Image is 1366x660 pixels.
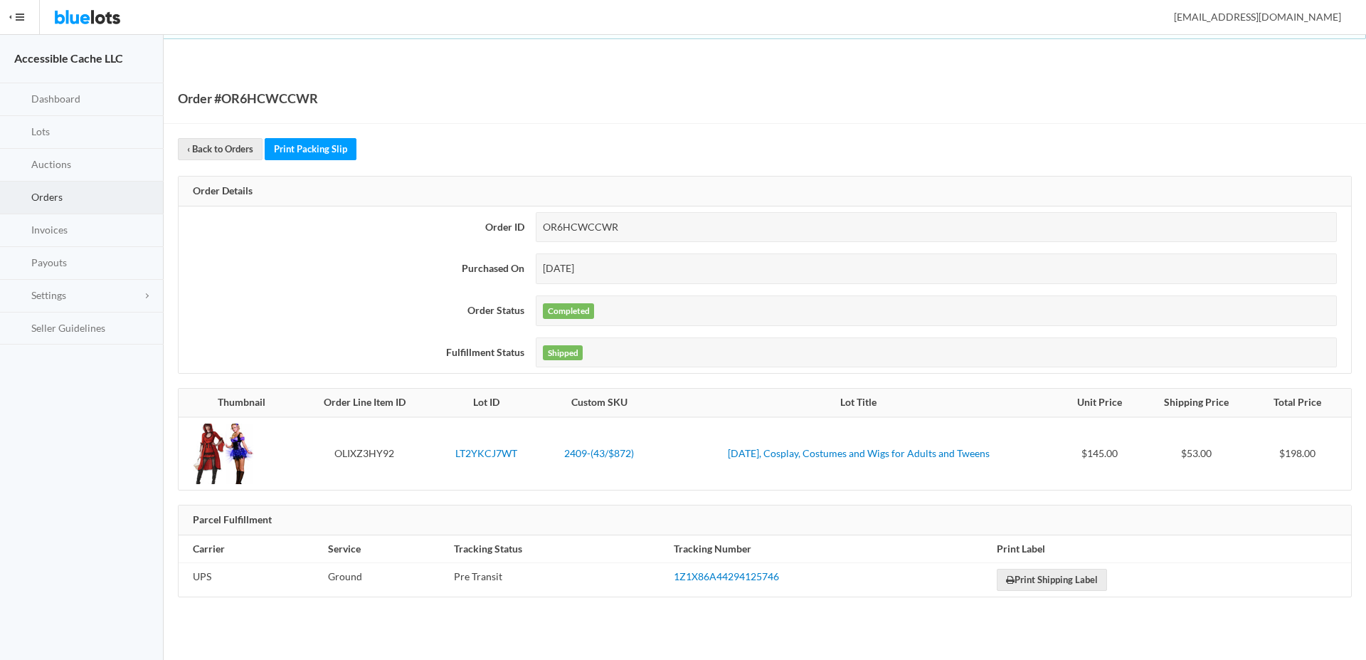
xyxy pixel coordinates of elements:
[12,93,26,107] ion-icon: speedometer
[1252,389,1351,417] th: Total Price
[543,303,594,319] label: Completed
[12,126,26,140] ion-icon: clipboard
[179,506,1351,535] div: Parcel Fulfillment
[12,322,26,335] ion-icon: list box
[12,192,26,205] ion-icon: cash
[179,177,1351,206] div: Order Details
[12,159,26,172] ion-icon: flash
[728,447,990,459] a: [DATE], Cosplay, Costumes and Wigs for Adults and Tweens
[31,158,71,170] span: Auctions
[179,290,530,332] th: Order Status
[31,224,68,236] span: Invoices
[179,535,322,563] th: Carrier
[536,212,1337,243] div: OR6HCWCCWR
[1252,417,1351,490] td: $198.00
[433,389,540,417] th: Lot ID
[322,535,448,563] th: Service
[31,93,80,105] span: Dashboard
[14,51,123,65] strong: Accessible Cache LLC
[668,535,990,563] th: Tracking Number
[564,447,634,459] a: 2409-(43/$872)
[991,535,1351,563] th: Print Label
[31,191,63,203] span: Orders
[12,224,26,238] ion-icon: calculator
[31,322,105,334] span: Seller Guidelines
[179,563,322,597] td: UPS
[448,563,669,597] td: Pre Transit
[1140,417,1252,490] td: $53.00
[455,447,517,459] a: LT2YKCJ7WT
[540,389,659,417] th: Custom SKU
[674,570,779,582] a: 1Z1X86A44294125746
[178,88,318,109] h1: Order #OR6HCWCCWR
[179,248,530,290] th: Purchased On
[31,289,66,301] span: Settings
[178,138,263,160] a: ‹ Back to Orders
[265,138,356,160] a: Print Packing Slip
[1059,417,1141,490] td: $145.00
[296,417,433,490] td: OLIXZ3HY92
[31,125,50,137] span: Lots
[1158,11,1341,23] span: [EMAIL_ADDRESS][DOMAIN_NAME]
[322,563,448,597] td: Ground
[448,535,669,563] th: Tracking Status
[179,206,530,248] th: Order ID
[1140,389,1252,417] th: Shipping Price
[12,257,26,271] ion-icon: paper plane
[296,389,433,417] th: Order Line Item ID
[31,256,67,268] span: Payouts
[1155,11,1169,25] ion-icon: person
[1059,389,1141,417] th: Unit Price
[659,389,1059,417] th: Lot Title
[179,389,296,417] th: Thumbnail
[536,253,1337,284] div: [DATE]
[543,345,583,361] label: Shipped
[997,569,1107,591] a: Print Shipping Label
[12,290,26,303] ion-icon: cog
[179,332,530,374] th: Fulfillment Status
